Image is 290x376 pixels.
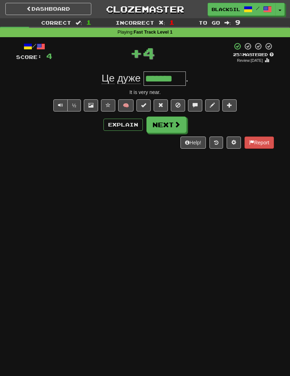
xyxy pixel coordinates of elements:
strong: Fast Track Level 1 [134,30,173,35]
span: : [76,20,82,25]
button: Next [146,117,187,133]
button: ½ [67,99,81,112]
a: Clozemaster [102,3,188,15]
button: Play sentence audio (ctl+space) [53,99,68,112]
button: Favorite sentence (alt+f) [101,99,115,112]
button: Set this sentence to 100% Mastered (alt+m) [136,99,151,112]
span: : [159,20,165,25]
div: It is very near. [16,89,274,96]
a: Dashboard [5,3,91,15]
button: 🧠 [118,99,134,112]
span: Incorrect [116,20,154,26]
button: Ignore sentence (alt+i) [171,99,185,112]
a: BlackSilence1425 / [208,3,276,16]
button: Help! [180,137,206,149]
button: Reset to 0% Mastered (alt+r) [154,99,168,112]
span: 1 [169,19,174,26]
span: BlackSilence1425 [212,6,240,13]
span: Score: [16,54,42,60]
button: Explain [103,119,143,131]
span: / [256,6,260,11]
span: : [224,20,231,25]
button: Report [245,137,274,149]
span: дуже [117,73,141,84]
span: To go [199,20,220,26]
button: Edit sentence (alt+d) [205,99,219,112]
button: Add to collection (alt+a) [222,99,237,112]
span: 4 [142,44,155,62]
span: . [186,73,189,84]
span: + [130,42,142,64]
div: Mastered [232,52,274,58]
span: 9 [235,19,240,26]
button: Show image (alt+x) [84,99,98,112]
small: Review: [DATE] [237,58,263,63]
button: Round history (alt+y) [209,137,223,149]
span: 1 [86,19,91,26]
button: Discuss sentence (alt+u) [188,99,202,112]
div: Text-to-speech controls [52,99,81,112]
span: Це [102,73,115,84]
span: 25 % [233,52,243,57]
div: / [16,42,52,51]
span: 4 [46,51,52,60]
span: Correct [41,20,71,26]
